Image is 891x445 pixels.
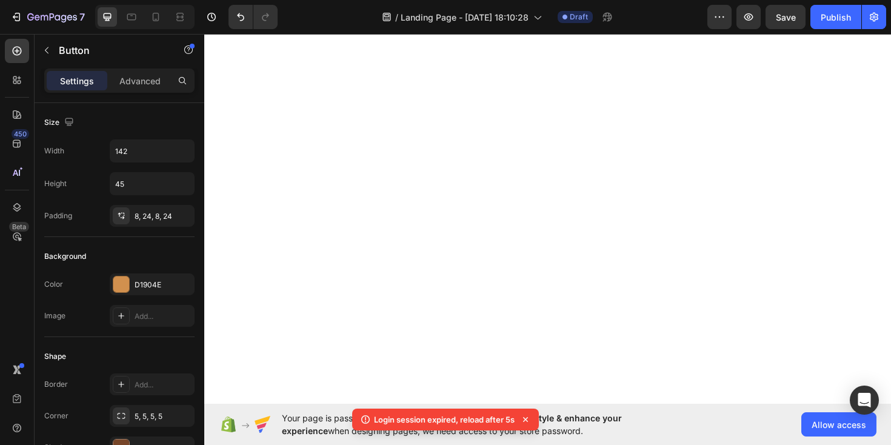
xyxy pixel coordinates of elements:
span: Draft [570,12,588,22]
div: D1904E [135,279,192,290]
button: Save [766,5,806,29]
div: Publish [821,11,851,24]
div: Background [44,251,86,262]
input: Auto [110,173,194,195]
p: Advanced [119,75,161,87]
span: / [395,11,398,24]
div: Beta [9,222,29,232]
iframe: Design area [204,33,891,405]
span: Landing Page - [DATE] 18:10:28 [401,11,529,24]
input: Auto [110,140,194,162]
div: Color [44,279,63,290]
div: Open Intercom Messenger [850,386,879,415]
button: Publish [810,5,861,29]
span: Allow access [812,418,866,431]
div: Size [44,115,76,131]
button: Allow access [801,412,876,437]
span: Save [776,12,796,22]
div: Height [44,178,67,189]
div: Image [44,310,65,321]
div: Width [44,146,64,156]
p: Login session expired, reload after 5s [374,413,515,426]
p: 7 [79,10,85,24]
div: Add... [135,380,192,390]
div: Add... [135,311,192,322]
div: Corner [44,410,68,421]
div: 450 [12,129,29,139]
div: Undo/Redo [229,5,278,29]
div: Padding [44,210,72,221]
div: Border [44,379,68,390]
div: 8, 24, 8, 24 [135,211,192,222]
p: Button [59,43,162,58]
span: Your page is password protected. To when designing pages, we need access to your store password. [282,412,669,437]
p: Settings [60,75,94,87]
div: Shape [44,351,66,362]
div: 5, 5, 5, 5 [135,411,192,422]
button: 7 [5,5,90,29]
